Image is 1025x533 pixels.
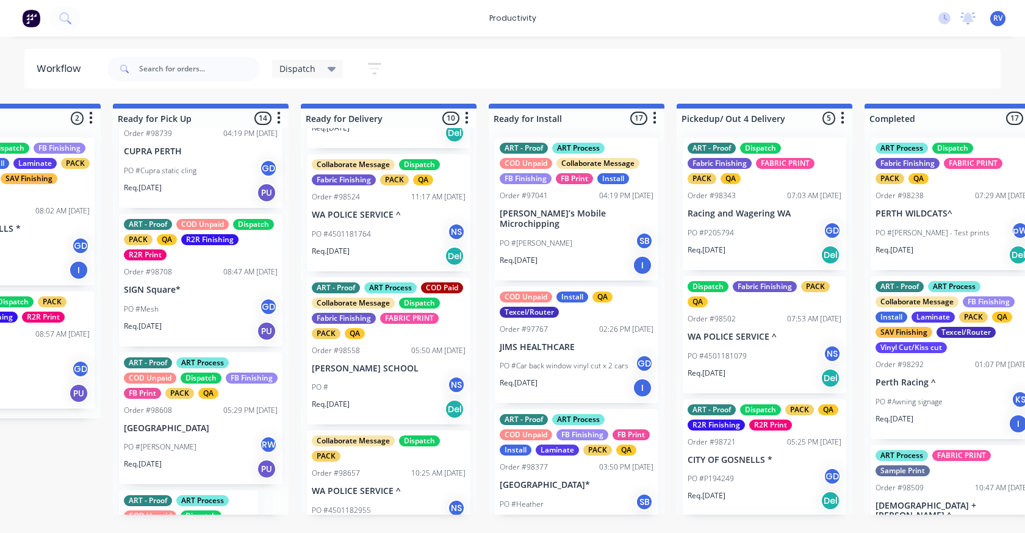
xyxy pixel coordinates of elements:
[124,249,167,260] div: R2R Print
[616,445,636,456] div: QA
[688,209,841,219] p: Racing and Wagering WA
[312,210,466,220] p: WA POLICE SERVICE ^
[536,445,579,456] div: Laminate
[688,158,752,169] div: Fabric Finishing
[908,173,929,184] div: QA
[447,499,466,517] div: NS
[124,373,176,384] div: COD Unpaid
[992,312,1012,323] div: QA
[500,307,559,318] div: Texcel/Router
[756,158,815,169] div: FABRIC PRINT
[22,312,65,323] div: R2R Print
[312,229,371,240] p: PO #4501181764
[124,357,172,368] div: ART - Proof
[500,209,653,229] p: [PERSON_NAME]’s Mobile Microchipping
[421,282,463,293] div: COD Paid
[928,281,980,292] div: ART Process
[823,467,841,485] div: GD
[912,312,955,323] div: Laminate
[683,276,846,393] div: DispatchFabric FinishingPACKQAOrder #9850207:53 AM [DATE]WA POLICE SERVICE ^PO #4501181079NSReq.[...
[500,360,628,371] p: PO #Car back window vinyl cut x 2 cars
[312,246,350,257] p: Req. [DATE]
[688,332,841,342] p: WA POLICE SERVICE ^
[380,313,439,324] div: FABRIC PRINT
[124,165,196,176] p: PO #Cupra static cling
[556,158,639,169] div: Collaborate Message
[500,342,653,352] p: JIMS HEALTHCARE
[124,405,172,416] div: Order #98608
[22,9,40,27] img: Factory
[787,313,841,324] div: 07:53 AM [DATE]
[688,143,736,154] div: ART - Proof
[876,245,913,256] p: Req. [DATE]
[787,437,841,448] div: 05:25 PM [DATE]
[787,190,841,201] div: 07:03 AM [DATE]
[312,298,395,309] div: Collaborate Message
[312,399,350,410] p: Req. [DATE]
[483,9,542,27] div: productivity
[500,462,548,473] div: Order #98377
[500,414,548,425] div: ART - Proof
[932,450,991,461] div: FABRIC PRINT
[740,143,781,154] div: Dispatch
[688,313,736,324] div: Order #98502
[312,435,395,446] div: Collaborate Message
[495,287,658,404] div: COD UnpaidInstallQATexcel/RouterOrder #9776702:26 PM [DATE]JIMS HEALTHCAREPO #Car back window vin...
[312,191,360,202] div: Order #98524
[312,159,395,170] div: Collaborate Message
[176,219,229,230] div: COD Unpaid
[69,384,88,403] div: PU
[688,281,728,292] div: Dispatch
[124,388,161,399] div: FB Print
[380,174,409,185] div: PACK
[592,292,613,302] div: QA
[500,324,548,335] div: Order #97767
[599,462,653,473] div: 03:50 PM [DATE]
[821,491,840,510] div: Del
[124,304,159,315] p: PO #Mesh
[500,173,552,184] div: FB Finishing
[688,368,725,379] p: Req. [DATE]
[876,312,907,323] div: Install
[124,442,196,453] p: PO #[PERSON_NAME]
[181,373,221,384] div: Dispatch
[932,143,973,154] div: Dispatch
[749,420,792,431] div: R2R Print
[823,221,841,240] div: GD
[312,282,360,293] div: ART - Proof
[821,245,840,265] div: Del
[345,328,365,339] div: QA
[447,376,466,394] div: NS
[683,138,846,270] div: ART - ProofDispatchFabric FinishingFABRIC PRINTPACKQAOrder #9834307:03 AM [DATE]Racing and Wageri...
[500,190,548,201] div: Order #97041
[34,143,85,154] div: FB Finishing
[226,373,278,384] div: FB Finishing
[124,219,172,230] div: ART - Proof
[635,493,653,511] div: SB
[876,342,947,353] div: Vinyl Cut/Kiss cut
[876,327,932,338] div: SAV Finishing
[257,459,276,479] div: PU
[688,190,736,201] div: Order #98343
[993,13,1002,24] span: RV
[818,404,838,415] div: QA
[124,285,278,295] p: SIGN Square*
[876,296,958,307] div: Collaborate Message
[937,327,996,338] div: Texcel/Router
[124,510,176,521] div: COD Unpaid
[556,173,593,184] div: FB Print
[139,57,260,81] input: Search for orders...
[959,312,988,323] div: PACK
[599,324,653,335] div: 02:26 PM [DATE]
[257,321,276,341] div: PU
[259,298,278,316] div: GD
[124,146,278,157] p: CUPRA PERTH
[13,158,57,169] div: Laminate
[307,154,470,271] div: Collaborate MessageDispatchFabric FinishingPACKQAOrder #9852411:17 AM [DATE]WA POLICE SERVICE ^PO...
[500,158,552,169] div: COD Unpaid
[801,281,830,292] div: PACK
[399,298,440,309] div: Dispatch
[556,292,588,302] div: Install
[257,183,276,202] div: PU
[556,429,608,440] div: FB Finishing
